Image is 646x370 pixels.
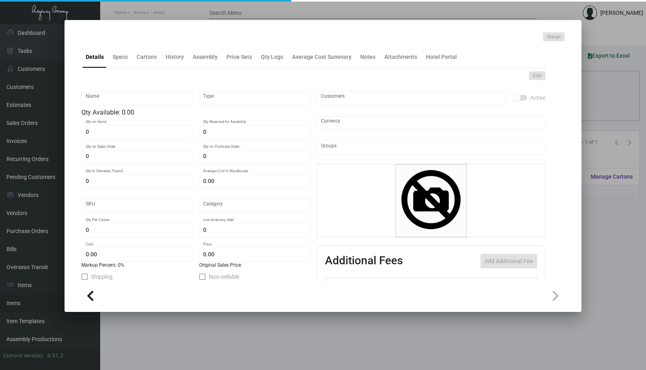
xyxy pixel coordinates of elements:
div: Qty Logs [261,53,283,61]
div: Notes [360,53,375,61]
span: Add Additional Fee [484,258,533,264]
th: Type [348,278,432,292]
th: Price type [494,278,528,292]
th: Active [325,278,348,292]
div: Specs [113,53,128,61]
div: Qty Available: 0.00 [81,108,310,117]
span: Shipping [91,272,113,282]
button: Add Additional Fee [480,254,537,268]
input: Add new.. [321,95,502,102]
button: Edit [529,71,545,80]
div: Cartons [137,53,157,61]
div: Average Cost Summary [292,53,351,61]
div: Hotel Portal [426,53,457,61]
div: Price Sets [226,53,252,61]
div: Attachments [384,53,417,61]
div: Details [86,53,104,61]
th: Cost [432,278,463,292]
div: History [166,53,184,61]
span: Active [530,93,545,103]
span: Non-sellable [209,272,239,282]
span: Edit [533,72,541,79]
h2: Additional Fees [325,254,403,268]
span: Merge [547,34,561,40]
button: Merge [543,32,565,41]
th: Price [463,278,494,292]
input: Add new.. [321,145,541,151]
div: 0.51.2 [47,352,63,360]
div: Assembly [193,53,218,61]
div: Current version: [3,352,44,360]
